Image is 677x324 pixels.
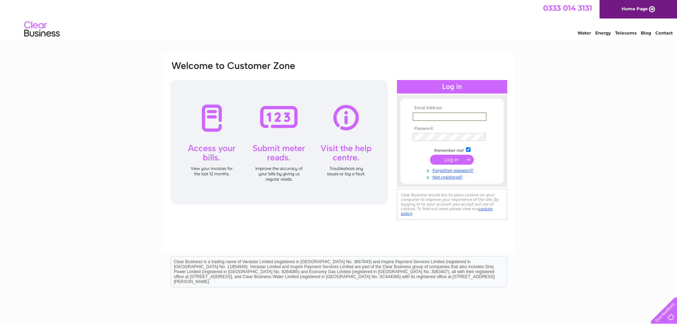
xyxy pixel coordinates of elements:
[641,30,651,36] a: Blog
[413,166,493,173] a: Forgotten password?
[430,155,474,165] input: Submit
[411,106,493,111] th: Email Address:
[401,206,493,216] a: cookies policy
[397,189,507,220] div: Clear Business would like to place cookies on your computer to improve your experience of the sit...
[171,4,507,34] div: Clear Business is a trading name of Verastar Limited (registered in [GEOGRAPHIC_DATA] No. 3667643...
[655,30,673,36] a: Contact
[595,30,611,36] a: Energy
[24,18,60,40] img: logo.png
[411,126,493,131] th: Password:
[413,173,493,180] a: Not registered?
[411,146,493,153] td: Remember me?
[615,30,636,36] a: Telecoms
[577,30,591,36] a: Water
[543,4,592,12] a: 0333 014 3131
